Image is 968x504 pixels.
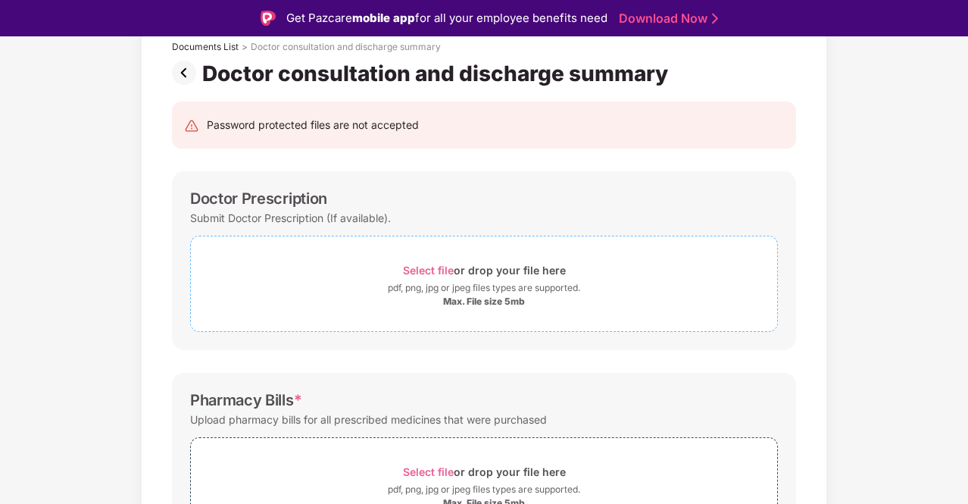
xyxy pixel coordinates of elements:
div: Documents List [172,41,239,53]
div: pdf, png, jpg or jpeg files types are supported. [388,482,580,497]
img: svg+xml;base64,PHN2ZyBpZD0iUHJldi0zMngzMiIgeG1sbnM9Imh0dHA6Ly93d3cudzMub3JnLzIwMDAvc3ZnIiB3aWR0aD... [172,61,202,85]
span: Select file [403,264,454,277]
div: or drop your file here [403,260,566,280]
div: pdf, png, jpg or jpeg files types are supported. [388,280,580,296]
img: Stroke [712,11,718,27]
div: Max. File size 5mb [443,296,525,308]
div: > [242,41,248,53]
img: Logo [261,11,276,26]
div: Pharmacy Bills [190,391,301,409]
strong: mobile app [352,11,415,25]
img: svg+xml;base64,PHN2ZyB4bWxucz0iaHR0cDovL3d3dy53My5vcmcvMjAwMC9zdmciIHdpZHRoPSIyNCIgaGVpZ2h0PSIyNC... [184,118,199,133]
div: Password protected files are not accepted [207,117,419,133]
div: Doctor consultation and discharge summary [251,41,441,53]
div: Get Pazcare for all your employee benefits need [286,9,607,27]
div: or drop your file here [403,462,566,482]
div: Upload pharmacy bills for all prescribed medicines that were purchased [190,409,547,430]
span: Select fileor drop your file herepdf, png, jpg or jpeg files types are supported.Max. File size 5mb [191,248,777,320]
div: Submit Doctor Prescription (If available). [190,208,391,228]
a: Download Now [619,11,714,27]
div: Doctor consultation and discharge summary [202,61,674,86]
span: Select file [403,465,454,478]
div: Doctor Prescription [190,189,327,208]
